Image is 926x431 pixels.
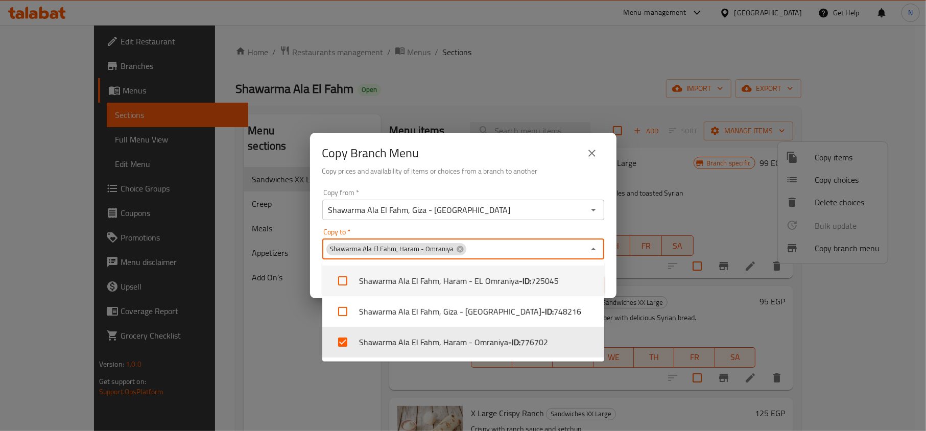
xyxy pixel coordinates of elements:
div: Shawarma Ala El Fahm, Haram - Omraniya [326,243,466,255]
h6: Copy prices and availability of items or choices from a branch to another [322,165,604,177]
li: Shawarma Ala El Fahm, Haram - Omraniya [322,327,604,357]
li: Shawarma Ala El Fahm, Haram - EL Omraniya [322,266,604,296]
span: 725045 [531,275,559,287]
span: 776702 [520,336,548,348]
b: - ID: [541,305,554,318]
b: - ID: [519,275,531,287]
button: Open [586,203,601,217]
span: 748216 [554,305,581,318]
button: Close [586,242,601,256]
button: close [580,141,604,165]
b: - ID: [508,336,520,348]
li: Shawarma Ala El Fahm, Giza - [GEOGRAPHIC_DATA] [322,296,604,327]
span: Shawarma Ala El Fahm, Haram - Omraniya [326,244,458,254]
h2: Copy Branch Menu [322,145,419,161]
